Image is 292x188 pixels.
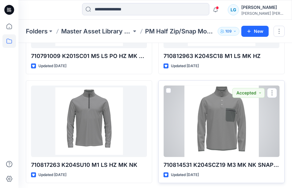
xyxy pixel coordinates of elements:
[164,161,279,169] p: 710814531 K204SCZ19 M3 MK NK SNAP PO POLAR FLEECE
[241,11,284,16] div: [PERSON_NAME] [PERSON_NAME]
[228,4,239,15] div: LG
[31,86,147,157] a: 710817263 K204SU10 M1 LS HZ MK NK
[31,161,147,169] p: 710817263 K204SU10 M1 LS HZ MK NK
[164,52,279,60] p: 710812963 K204SC18 M1 LS MK HZ
[241,26,269,37] button: New
[145,27,215,36] p: PM Half Zip/Snap Mock Neck Pullovers - Knit
[38,172,66,178] p: Updated [DATE]
[31,52,147,60] p: 710791009 K201SC01 M5 LS PO HZ MK NK MESH
[164,86,279,157] a: 710814531 K204SCZ19 M3 MK NK SNAP PO POLAR FLEECE
[61,27,132,36] a: Master Asset Library PM
[171,172,199,178] p: Updated [DATE]
[241,4,284,11] div: [PERSON_NAME]
[171,63,199,69] p: Updated [DATE]
[26,27,48,36] a: Folders
[225,28,232,35] p: 109
[38,63,66,69] p: Updated [DATE]
[218,27,239,36] button: 109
